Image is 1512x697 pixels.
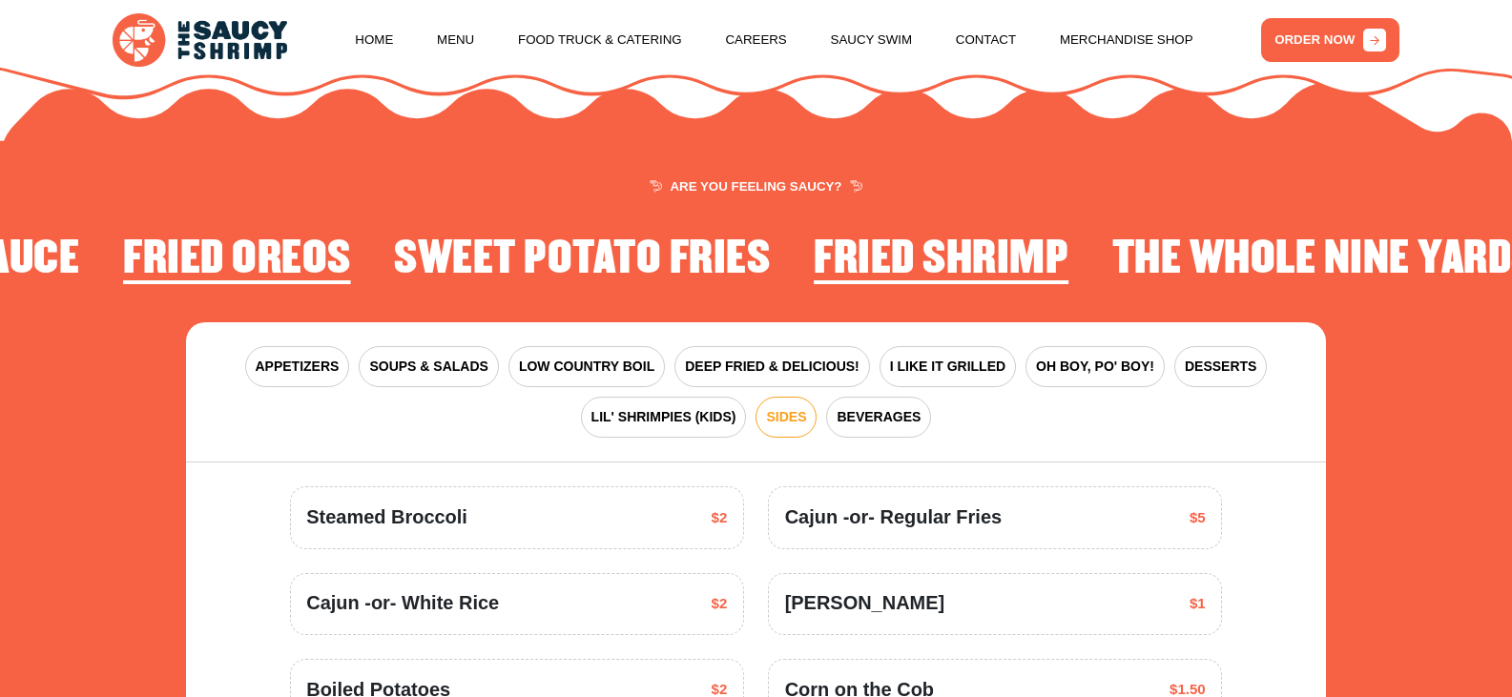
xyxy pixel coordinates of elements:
a: Food Truck & Catering [518,4,682,76]
li: 1 of 4 [814,235,1068,291]
span: SOUPS & SALADS [369,357,487,377]
button: LIL' SHRIMPIES (KIDS) [581,397,747,438]
span: $5 [1190,507,1206,529]
span: [PERSON_NAME] [785,589,945,618]
button: DESSERTS [1174,346,1267,387]
button: SOUPS & SALADS [359,346,498,387]
span: BEVERAGES [837,407,921,427]
button: LOW COUNTRY BOIL [508,346,665,387]
span: Steamed Broccoli [306,503,467,532]
span: $2 [712,593,728,615]
button: DEEP FRIED & DELICIOUS! [674,346,870,387]
span: DESSERTS [1185,357,1256,377]
button: SIDES [756,397,817,438]
img: logo [113,13,287,67]
h2: Fried Oreos [123,235,351,284]
h2: Fried Shrimp [814,235,1068,284]
a: Contact [956,4,1016,76]
a: Saucy Swim [831,4,912,76]
button: I LIKE IT GRILLED [880,346,1016,387]
span: $2 [712,507,728,529]
a: ORDER NOW [1261,18,1399,63]
span: DEEP FRIED & DELICIOUS! [685,357,860,377]
li: 4 of 4 [394,235,770,291]
span: ARE YOU FEELING SAUCY? [650,180,862,193]
span: Cajun -or- White Rice [306,589,499,618]
button: OH BOY, PO' BOY! [1025,346,1165,387]
a: Menu [437,4,474,76]
span: Cajun -or- Regular Fries [785,503,1002,532]
span: LOW COUNTRY BOIL [519,357,654,377]
h2: Sweet Potato Fries [394,235,770,284]
button: BEVERAGES [826,397,931,438]
a: Home [355,4,393,76]
button: APPETIZERS [245,346,350,387]
span: I LIKE IT GRILLED [890,357,1005,377]
span: APPETIZERS [256,357,340,377]
span: OH BOY, PO' BOY! [1036,357,1154,377]
a: Merchandise Shop [1060,4,1193,76]
span: $1 [1190,593,1206,615]
span: LIL' SHRIMPIES (KIDS) [591,407,736,427]
li: 3 of 4 [123,235,351,291]
a: Careers [725,4,786,76]
span: SIDES [766,407,806,427]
